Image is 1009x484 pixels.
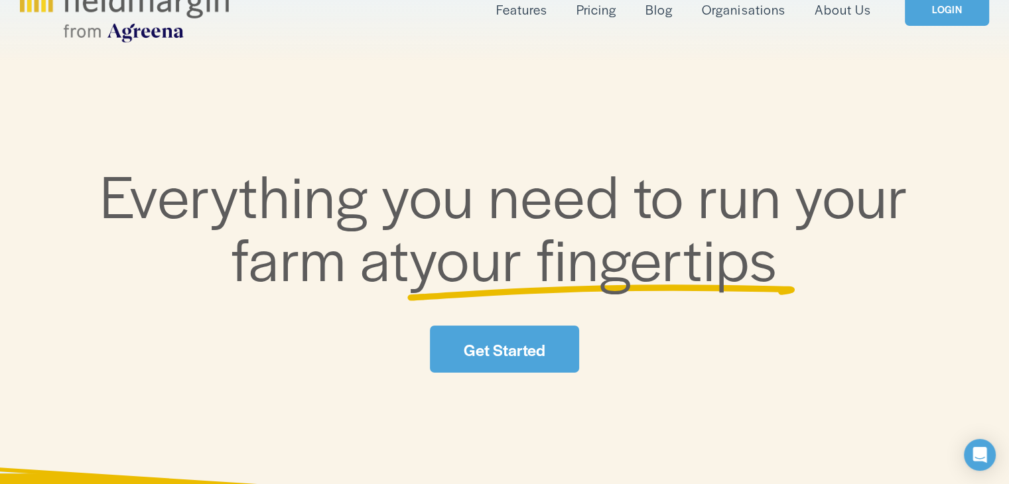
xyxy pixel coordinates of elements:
[964,439,996,471] div: Open Intercom Messenger
[409,215,777,298] span: your fingertips
[430,326,578,373] a: Get Started
[100,152,922,299] span: Everything you need to run your farm at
